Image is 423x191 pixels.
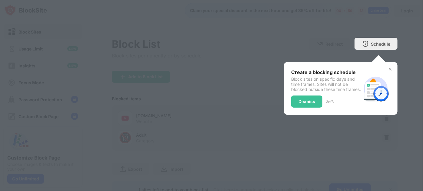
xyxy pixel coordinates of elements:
img: schedule.svg [361,74,390,103]
img: x-button.svg [388,67,393,72]
div: Schedule [371,41,390,47]
div: Dismiss [298,99,315,104]
div: Block sites on specific days and time frames. Sites will not be blocked outside these time frames. [291,76,361,92]
div: Create a blocking schedule [291,69,361,75]
div: 3 of 3 [326,99,334,104]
